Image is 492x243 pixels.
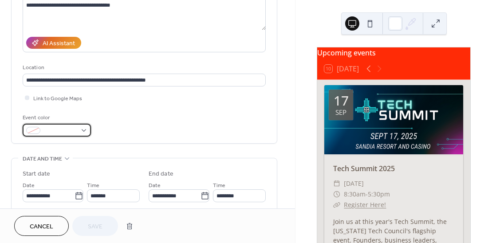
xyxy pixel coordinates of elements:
[366,189,368,200] span: -
[333,178,340,189] div: ​
[335,109,346,116] div: Sep
[26,37,81,49] button: AI Assistant
[23,154,62,164] span: Date and time
[333,189,340,200] div: ​
[87,181,99,190] span: Time
[333,164,395,173] a: Tech Summit 2025
[368,189,390,200] span: 5:30pm
[30,222,53,231] span: Cancel
[23,63,264,72] div: Location
[149,169,173,179] div: End date
[317,47,470,58] div: Upcoming events
[33,94,82,103] span: Link to Google Maps
[344,189,366,200] span: 8:30am
[334,94,349,107] div: 17
[344,200,386,209] a: Register Here!
[23,113,89,122] div: Event color
[344,178,364,189] span: [DATE]
[23,181,35,190] span: Date
[149,181,161,190] span: Date
[333,200,340,210] div: ​
[14,216,69,236] button: Cancel
[43,39,75,48] div: AI Assistant
[213,181,225,190] span: Time
[23,169,50,179] div: Start date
